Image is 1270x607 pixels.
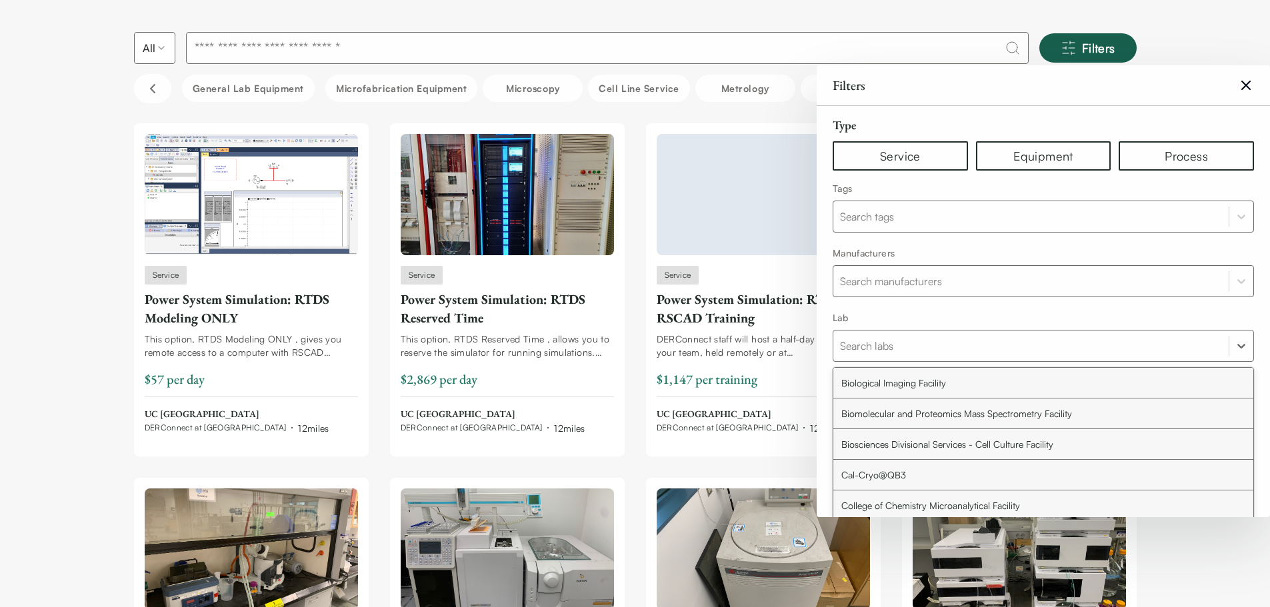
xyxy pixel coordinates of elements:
button: Metrology [695,75,795,102]
div: Biological Imaging Facility [833,368,1253,398]
span: $57 per day [145,370,205,388]
div: This option, RTDS Modeling ONLY , gives you remote access to a computer with RSCAD installed, the... [145,332,358,359]
div: Tags [833,181,1254,195]
button: Equipment [976,141,1111,171]
span: UC [GEOGRAPHIC_DATA] [657,408,841,421]
button: BSL-2 [801,75,901,102]
a: Power System Simulation: RTDS Modeling ONLYServicePower System Simulation: RTDS Modeling ONLYThis... [145,134,358,435]
span: DERConnect at [GEOGRAPHIC_DATA] [401,422,543,433]
div: Power System Simulation: RTDS RSCAD Training [657,290,870,327]
span: $1,147 per training [657,370,757,388]
button: General Lab equipment [182,75,315,102]
span: UC [GEOGRAPHIC_DATA] [401,408,585,421]
div: 12 miles [554,421,585,435]
button: Select listing type [134,32,175,64]
img: Power System Simulation: RTDS Reserved Time [401,134,614,255]
div: Lab [833,310,1254,324]
div: Cal-Cryo@QB3 [833,460,1253,490]
div: 12 miles [810,421,841,435]
span: UC [GEOGRAPHIC_DATA] [145,408,329,421]
div: Biosciences Divisional Services - Cell Culture Facility [833,429,1253,460]
div: Type [833,117,1254,133]
div: This option, RTDS Reserved Time , allows you to reserve the simulator for running simulations. Re... [401,332,614,359]
span: $2,869 per day [401,370,477,388]
button: Microfabrication Equipment [325,75,477,102]
span: Service [409,269,435,281]
div: 12 miles [298,421,329,435]
div: Power System Simulation: RTDS Modeling ONLY [145,290,358,327]
button: Service [833,141,968,171]
span: Service [153,269,179,281]
div: College of Chemistry Microanalytical Facility [833,490,1253,521]
span: DERConnect at [GEOGRAPHIC_DATA] [657,422,799,433]
span: Filters [1082,39,1115,57]
span: Service [665,269,691,281]
button: Microscopy [483,75,583,102]
div: Manufacturers [833,246,1254,260]
div: DERConnect staff will host a half-day training for your team, held remotely or at [GEOGRAPHIC_DAT... [657,332,870,359]
button: Process [1119,141,1254,171]
img: Power System Simulation: RTDS Modeling ONLY [145,134,358,255]
button: Filters [1039,33,1137,63]
a: ServicePower System Simulation: RTDS RSCAD TrainingDERConnect staff will host a half-day training... [657,134,870,435]
div: Power System Simulation: RTDS Reserved Time [401,290,614,327]
svg: Clear Filters [1238,77,1254,93]
button: Cell line service [588,75,689,102]
span: DERConnect at [GEOGRAPHIC_DATA] [145,422,287,433]
a: Power System Simulation: RTDS Reserved TimeServicePower System Simulation: RTDS Reserved TimeThis... [401,134,614,435]
button: Scroll left [134,74,171,103]
h6: Filters [833,76,865,95]
div: Biomolecular and Proteomics Mass Spectrometry Facility [833,398,1253,429]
